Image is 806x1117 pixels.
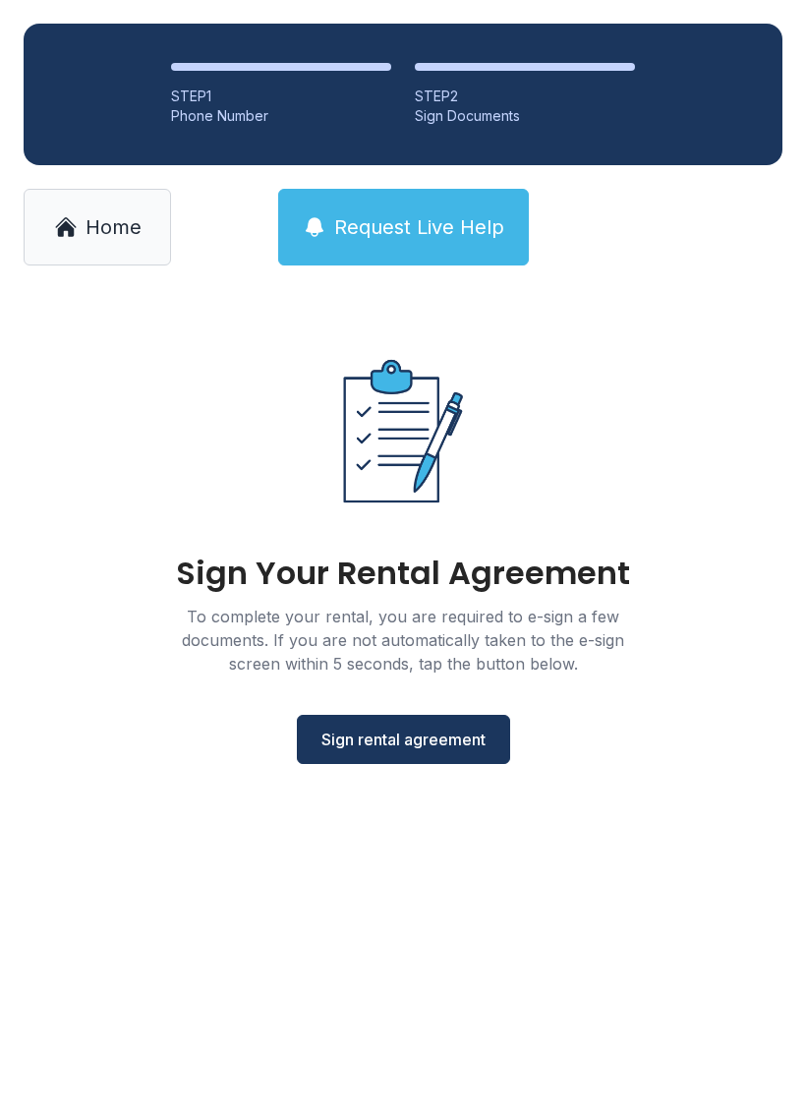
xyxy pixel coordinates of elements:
img: Rental agreement document illustration [301,328,505,534]
div: Sign Documents [415,106,635,126]
span: Home [86,213,142,241]
div: To complete your rental, you are required to e-sign a few documents. If you are not automatically... [157,605,649,676]
div: STEP 2 [415,87,635,106]
div: Sign Your Rental Agreement [176,558,630,589]
div: Phone Number [171,106,391,126]
div: STEP 1 [171,87,391,106]
span: Request Live Help [334,213,504,241]
span: Sign rental agreement [321,728,486,751]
